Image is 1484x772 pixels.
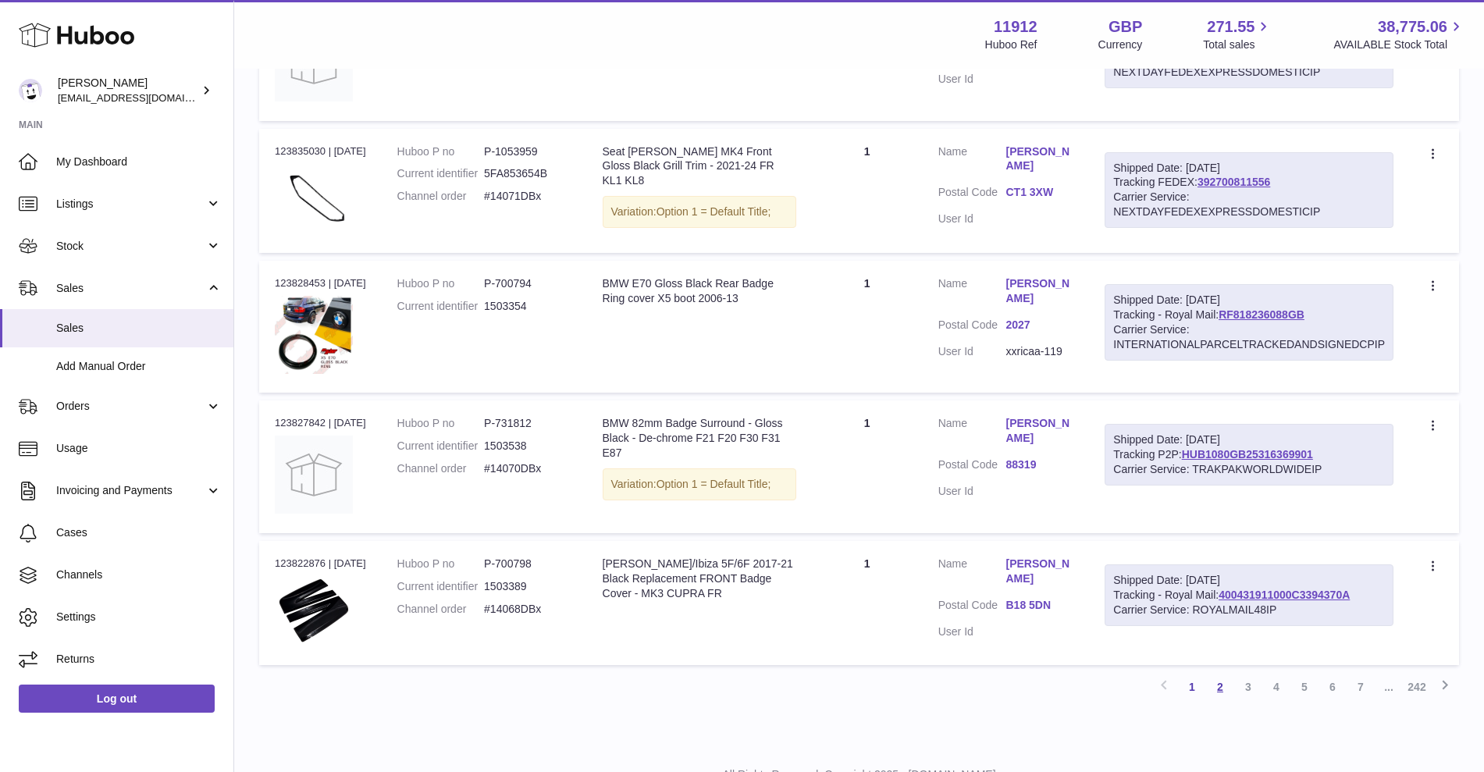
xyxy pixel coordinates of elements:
[812,129,923,253] td: 1
[56,239,205,254] span: Stock
[1113,190,1385,219] div: Carrier Service: NEXTDAYFEDEXEXPRESSDOMESTICIP
[1203,16,1272,52] a: 271.55 Total sales
[603,196,796,228] div: Variation:
[1234,673,1262,701] a: 3
[56,197,205,212] span: Listings
[938,624,1006,639] dt: User Id
[812,261,923,393] td: 1
[985,37,1037,52] div: Huboo Ref
[484,189,571,204] dd: #14071DBx
[1182,448,1313,461] a: HUB1080GB25316369901
[1113,322,1385,352] div: Carrier Service: INTERNATIONALPARCELTRACKEDANDSIGNEDCPIP
[603,144,796,189] div: Seat [PERSON_NAME] MK4 Front Gloss Black Grill Trim - 2021-24 FR KL1 KL8
[275,557,366,571] div: 123822876 | [DATE]
[938,457,1006,476] dt: Postal Code
[56,652,222,667] span: Returns
[56,399,205,414] span: Orders
[19,685,215,713] a: Log out
[1105,564,1393,626] div: Tracking - Royal Mail:
[56,483,205,498] span: Invoicing and Payments
[1113,161,1385,176] div: Shipped Date: [DATE]
[56,321,222,336] span: Sales
[1113,432,1385,447] div: Shipped Date: [DATE]
[275,276,366,290] div: 123828453 | [DATE]
[938,144,1006,178] dt: Name
[1347,673,1375,701] a: 7
[1109,16,1142,37] strong: GBP
[812,400,923,532] td: 1
[938,276,1006,310] dt: Name
[275,296,353,374] img: $_12.JPG
[603,557,796,601] div: [PERSON_NAME]/Ibiza 5F/6F 2017-21 Black Replacement FRONT Badge Cover - MK3 CUPRA FR
[1006,318,1074,333] a: 2027
[1203,37,1272,52] span: Total sales
[484,299,571,314] dd: 1503354
[938,72,1006,87] dt: User Id
[397,579,484,594] dt: Current identifier
[397,189,484,204] dt: Channel order
[19,79,42,102] img: info@carbonmyride.com
[1290,673,1319,701] a: 5
[938,416,1006,450] dt: Name
[56,525,222,540] span: Cases
[484,461,571,476] dd: #14070DBx
[1006,185,1074,200] a: CT1 3XW
[657,478,771,490] span: Option 1 = Default Title;
[1113,293,1385,308] div: Shipped Date: [DATE]
[397,276,484,291] dt: Huboo P no
[938,598,1006,617] dt: Postal Code
[397,416,484,431] dt: Huboo P no
[397,439,484,454] dt: Current identifier
[1006,344,1074,359] dd: xxricaa-119
[1006,457,1074,472] a: 88319
[938,318,1006,336] dt: Postal Code
[603,468,796,500] div: Variation:
[1219,308,1304,321] a: RF818236088GB
[1178,673,1206,701] a: 1
[1333,16,1465,52] a: 38,775.06 AVAILABLE Stock Total
[397,166,484,181] dt: Current identifier
[1113,603,1385,617] div: Carrier Service: ROYALMAIL48IP
[397,602,484,617] dt: Channel order
[994,16,1037,37] strong: 11912
[275,416,366,430] div: 123827842 | [DATE]
[56,359,222,374] span: Add Manual Order
[56,567,222,582] span: Channels
[1219,589,1350,601] a: 400431911000C3394370A
[1262,673,1290,701] a: 4
[938,557,1006,590] dt: Name
[1113,573,1385,588] div: Shipped Date: [DATE]
[603,416,796,461] div: BMW 82mm Badge Surround - Gloss Black - De-chrome F21 F20 F30 F31 E87
[1378,16,1447,37] span: 38,775.06
[56,281,205,296] span: Sales
[275,575,353,646] img: $_1.PNG
[938,344,1006,359] dt: User Id
[1333,37,1465,52] span: AVAILABLE Stock Total
[397,557,484,571] dt: Huboo P no
[397,461,484,476] dt: Channel order
[56,441,222,456] span: Usage
[1198,176,1270,188] a: 392700811556
[275,436,353,514] img: no-photo.jpg
[1105,424,1393,486] div: Tracking P2P:
[58,91,230,104] span: [EMAIL_ADDRESS][DOMAIN_NAME]
[1375,673,1403,701] span: ...
[275,163,353,233] img: rn-image_picker_lib_temp_7a3cf548-c12f-456d-873a-311c189b8c43.jpg
[484,166,571,181] dd: 5FA853654B
[1105,284,1393,361] div: Tracking - Royal Mail:
[1113,462,1385,477] div: Carrier Service: TRAKPAKWORLDWIDEIP
[1006,276,1074,306] a: [PERSON_NAME]
[1403,673,1431,701] a: 242
[275,144,366,158] div: 123835030 | [DATE]
[56,610,222,624] span: Settings
[1207,16,1254,37] span: 271.55
[1006,557,1074,586] a: [PERSON_NAME]
[1006,598,1074,613] a: B18 5DN
[484,579,571,594] dd: 1503389
[1105,152,1393,229] div: Tracking FEDEX:
[812,541,923,665] td: 1
[58,76,198,105] div: [PERSON_NAME]
[938,484,1006,499] dt: User Id
[397,299,484,314] dt: Current identifier
[484,602,571,617] dd: #14068DBx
